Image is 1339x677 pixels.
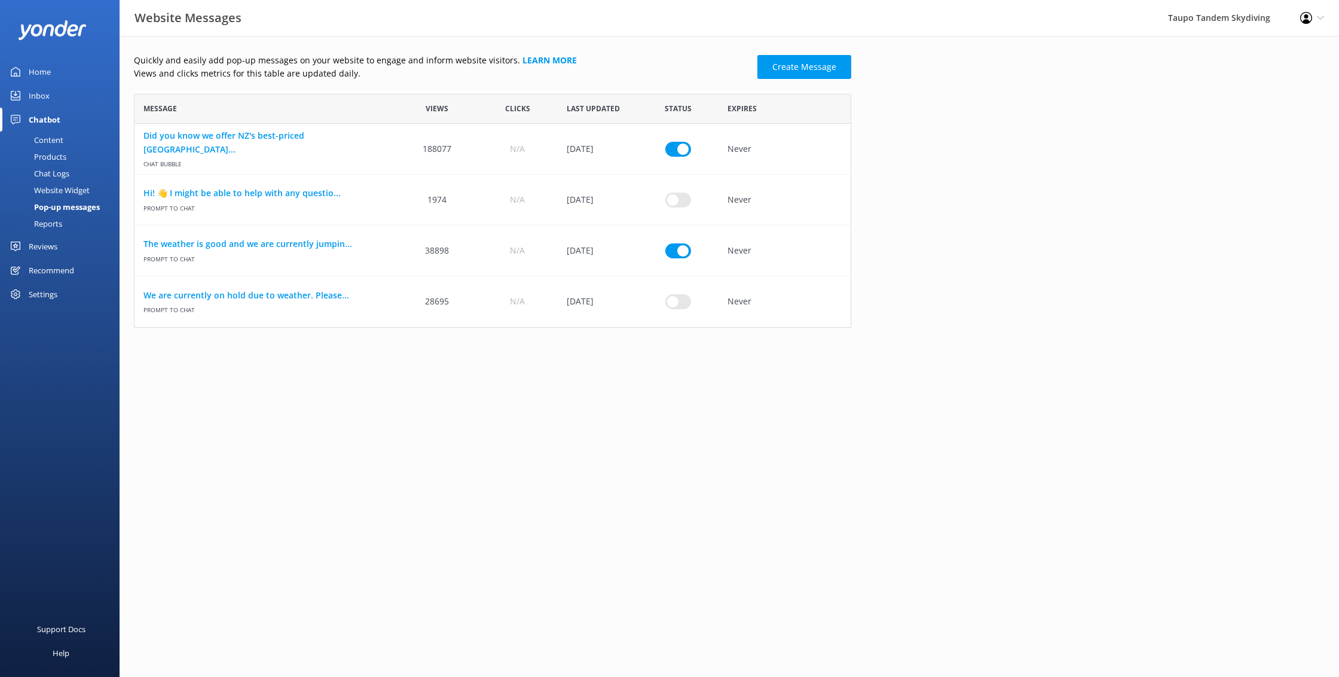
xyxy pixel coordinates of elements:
[505,103,530,114] span: Clicks
[134,276,851,327] div: row
[143,237,388,251] a: The weather is good and we are currently jumpin...
[426,103,448,114] span: Views
[7,132,120,148] a: Content
[727,103,757,114] span: Expires
[134,124,851,175] div: row
[558,175,638,225] div: 07 May 2025
[397,175,477,225] div: 1974
[7,165,120,182] a: Chat Logs
[522,54,577,66] a: Learn more
[567,103,620,114] span: Last updated
[719,124,851,175] div: Never
[7,182,90,199] div: Website Widget
[134,54,750,67] p: Quickly and easily add pop-up messages on your website to engage and inform website visitors.
[134,175,851,225] div: row
[7,165,69,182] div: Chat Logs
[29,258,74,282] div: Recommend
[143,200,388,212] span: Prompt to Chat
[510,244,525,257] span: N/A
[7,182,120,199] a: Website Widget
[143,187,388,200] a: Hi! 👋 I might be able to help with any questio...
[7,132,63,148] div: Content
[510,142,525,155] span: N/A
[29,282,57,306] div: Settings
[719,225,851,276] div: Never
[719,276,851,327] div: Never
[53,641,69,665] div: Help
[143,289,388,302] a: We are currently on hold due to weather. Please...
[143,103,177,114] span: Message
[665,103,692,114] span: Status
[397,225,477,276] div: 38898
[7,215,120,232] a: Reports
[134,124,851,327] div: grid
[143,129,388,156] a: Did you know we offer NZ's best-priced [GEOGRAPHIC_DATA]...
[558,225,638,276] div: 26 Sep 2025
[143,156,388,169] span: Chat bubble
[7,199,100,215] div: Pop-up messages
[397,276,477,327] div: 28695
[558,124,638,175] div: 30 Jan 2025
[29,84,50,108] div: Inbox
[7,148,120,165] a: Products
[719,175,851,225] div: Never
[7,215,62,232] div: Reports
[134,225,851,276] div: row
[558,276,638,327] div: 25 Sep 2025
[7,148,66,165] div: Products
[29,234,57,258] div: Reviews
[510,295,525,308] span: N/A
[18,20,87,40] img: yonder-white-logo.png
[134,67,750,80] p: Views and clicks metrics for this table are updated daily.
[143,251,388,263] span: Prompt to Chat
[29,60,51,84] div: Home
[7,199,120,215] a: Pop-up messages
[134,8,241,28] h3: Website Messages
[757,55,851,79] a: Create Message
[510,193,525,206] span: N/A
[143,302,388,315] span: Prompt to Chat
[37,617,85,641] div: Support Docs
[397,124,477,175] div: 188077
[29,108,60,132] div: Chatbot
